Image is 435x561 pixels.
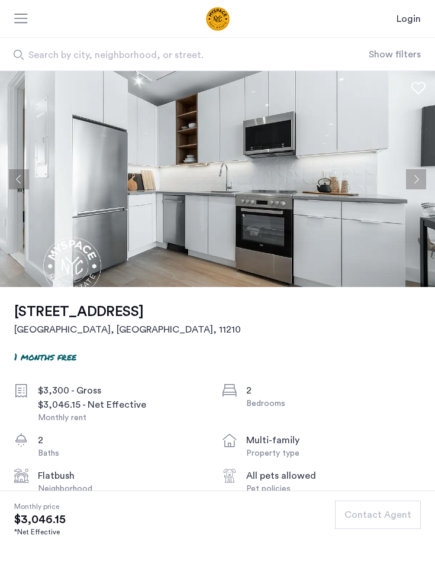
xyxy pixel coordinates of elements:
div: Pet policies [246,483,421,495]
div: $3,300 - Gross [38,383,213,398]
button: Previous apartment [9,169,29,189]
p: 1 months free [14,350,76,363]
button: Next apartment [406,169,426,189]
span: $3,046.15 [14,512,66,527]
div: All pets allowed [246,469,421,483]
div: Baths [38,447,213,459]
div: Monthly rent [38,412,213,424]
button: Show or hide filters [369,47,421,62]
button: button [335,501,421,529]
a: Login [397,12,421,26]
div: 2 [246,383,421,398]
div: Neighborhood [38,483,213,495]
span: Monthly price [14,501,66,512]
h2: [GEOGRAPHIC_DATA], [GEOGRAPHIC_DATA] , 11210 [14,323,241,337]
div: $3,046.15 - Net Effective [38,398,213,412]
span: Contact Agent [344,508,411,522]
div: Flatbush [38,469,213,483]
a: [STREET_ADDRESS][GEOGRAPHIC_DATA], [GEOGRAPHIC_DATA], 11210 [14,301,241,337]
div: multi-family [246,433,421,447]
h1: [STREET_ADDRESS] [14,301,241,323]
a: Cazamio Logo [160,7,276,31]
div: *Net Effective [14,527,66,537]
span: Search by city, neighborhood, or street. [28,48,323,62]
div: Property type [246,447,421,459]
img: logo [160,7,276,31]
div: 2 [38,433,213,447]
div: Bedrooms [246,398,421,410]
